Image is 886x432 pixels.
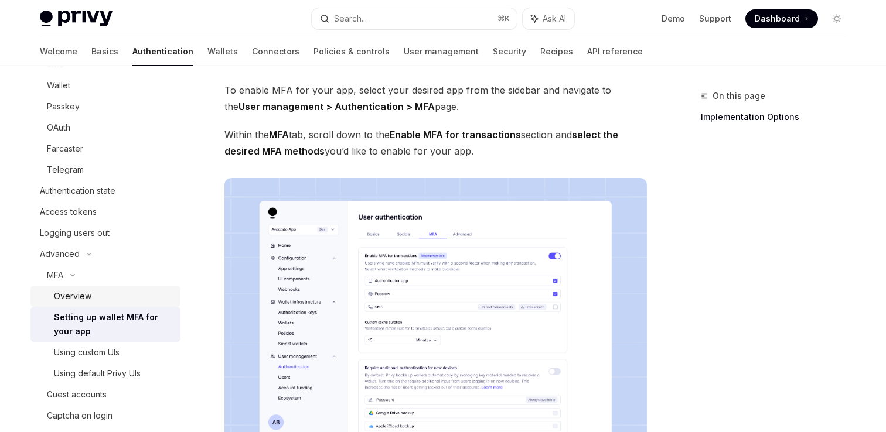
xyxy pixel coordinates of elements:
a: Guest accounts [30,384,180,405]
a: Support [699,13,731,25]
div: MFA [47,268,63,282]
span: ⌘ K [497,14,510,23]
a: Overview [30,286,180,307]
a: Dashboard [745,9,818,28]
div: Search... [334,12,367,26]
a: Farcaster [30,138,180,159]
img: light logo [40,11,113,27]
a: Access tokens [30,201,180,222]
a: Recipes [540,37,573,66]
div: OAuth [47,121,70,135]
a: User management [404,37,479,66]
a: Connectors [252,37,299,66]
div: Guest accounts [47,388,107,402]
span: Ask AI [543,13,566,25]
strong: Enable MFA for transactions [390,129,521,140]
div: Authentication state [40,184,115,198]
button: Toggle dark mode [827,9,846,28]
div: Telegram [47,163,84,177]
a: Wallet [30,75,180,96]
div: Overview [54,289,91,303]
span: Dashboard [755,13,800,25]
div: Using default Privy UIs [54,366,141,380]
div: Logging users out [40,226,110,240]
strong: User management > Authentication > MFA [238,101,435,112]
a: Captcha on login [30,405,180,426]
span: Within the tab, scroll down to the section and you’d like to enable for your app. [224,126,647,159]
div: Wallet [47,78,70,92]
button: Ask AI [523,8,574,29]
button: Search...⌘K [312,8,517,29]
a: Passkey [30,96,180,117]
a: Welcome [40,37,77,66]
a: Demo [662,13,685,25]
div: Passkey [47,100,80,114]
a: Using custom UIs [30,342,180,363]
div: Advanced [40,247,80,261]
div: Using custom UIs [54,345,120,359]
a: Security [493,37,526,66]
div: Captcha on login [47,409,113,423]
a: Implementation Options [701,108,856,126]
a: Authentication state [30,180,180,201]
strong: MFA [269,129,289,140]
div: Setting up wallet MFA for your app [54,310,173,338]
span: To enable MFA for your app, select your desired app from the sidebar and navigate to the page. [224,82,647,115]
a: OAuth [30,117,180,138]
a: Telegram [30,159,180,180]
a: Authentication [132,37,193,66]
div: Access tokens [40,205,97,219]
a: Logging users out [30,222,180,244]
a: API reference [587,37,643,66]
span: On this page [713,89,765,103]
a: Wallets [207,37,238,66]
a: Using default Privy UIs [30,363,180,384]
a: Policies & controls [313,37,390,66]
a: Basics [91,37,118,66]
div: Farcaster [47,142,83,156]
a: Setting up wallet MFA for your app [30,307,180,342]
